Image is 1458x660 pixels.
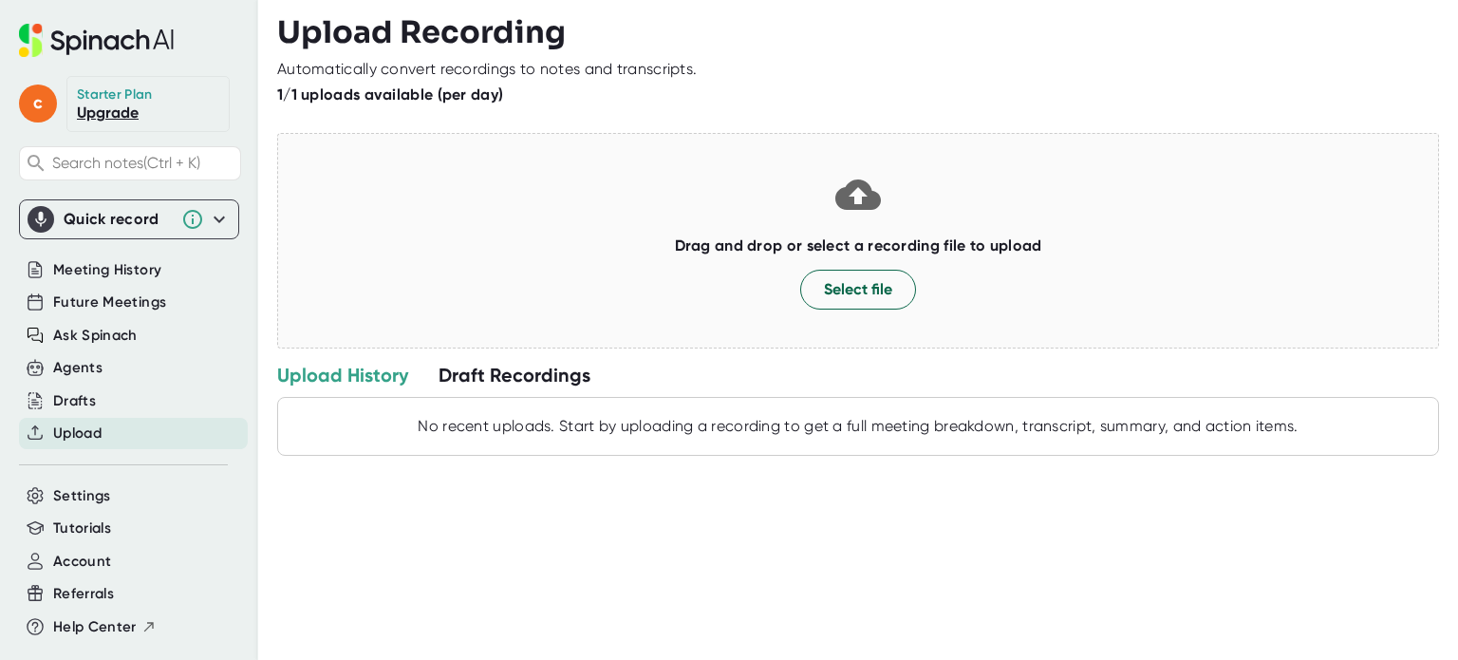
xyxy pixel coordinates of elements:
[277,363,408,387] div: Upload History
[53,357,103,379] button: Agents
[439,363,590,387] div: Draft Recordings
[53,292,166,313] button: Future Meetings
[288,417,1429,436] div: No recent uploads. Start by uploading a recording to get a full meeting breakdown, transcript, su...
[800,270,916,310] button: Select file
[277,60,697,79] div: Automatically convert recordings to notes and transcripts.
[675,236,1042,255] b: Drag and drop or select a recording file to upload
[53,325,138,347] button: Ask Spinach
[28,200,231,238] div: Quick record
[77,104,139,122] a: Upgrade
[53,390,96,412] button: Drafts
[53,259,161,281] button: Meeting History
[53,616,137,638] span: Help Center
[53,583,114,605] button: Referrals
[53,485,111,507] button: Settings
[53,518,111,539] button: Tutorials
[53,423,102,444] button: Upload
[277,14,1439,50] h3: Upload Recording
[52,154,235,172] span: Search notes (Ctrl + K)
[824,278,892,301] span: Select file
[19,85,57,123] span: c
[53,616,157,638] button: Help Center
[64,210,172,229] div: Quick record
[53,551,111,573] button: Account
[77,86,153,104] div: Starter Plan
[277,85,503,104] b: 1/1 uploads available (per day)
